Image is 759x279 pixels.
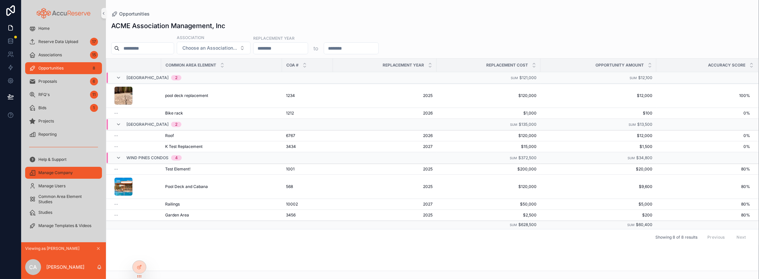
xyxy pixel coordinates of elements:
span: K Test Replacement [165,144,203,149]
a: $1,500 [545,144,652,149]
span: -- [114,111,118,116]
a: 1212 [286,111,329,116]
div: 4 [175,155,178,161]
a: 2025 [337,93,433,98]
a: Garden Area [165,212,278,218]
small: Sum [510,223,517,227]
span: Showing 8 of 8 results [655,235,697,240]
a: -- [114,212,157,218]
a: 2025 [337,212,433,218]
span: Accuracy Score [708,63,745,68]
span: 0% [657,144,750,149]
div: 1 [90,104,98,112]
span: $34,800 [636,155,652,160]
span: 80% [657,202,750,207]
a: -- [114,133,157,138]
a: Home [25,23,102,34]
span: Garden Area [165,212,189,218]
span: Test Element! [165,166,190,172]
div: 2 [175,75,177,80]
a: Bike rack [165,111,278,116]
a: Associations15 [25,49,102,61]
span: 1234 [286,93,295,98]
small: Sum [628,156,635,160]
span: $60,400 [636,222,652,227]
span: 2025 [337,166,433,172]
a: 2026 [337,111,433,116]
span: $628,500 [518,222,537,227]
div: 6 [90,77,98,85]
span: $120,000 [441,93,537,98]
span: $200,000 [441,166,537,172]
span: Railings [165,202,180,207]
span: Bike rack [165,111,183,116]
span: 1001 [286,166,295,172]
span: Manage Users [38,183,66,189]
span: 2026 [337,133,433,138]
a: $200 [545,212,652,218]
span: Help & Support [38,157,67,162]
span: Replacement Cost [486,63,528,68]
a: -- [114,144,157,149]
span: Opportunities [38,66,64,71]
a: 10002 [286,202,329,207]
small: Sum [510,123,517,126]
span: Viewing as [PERSON_NAME] [25,246,79,251]
div: 15 [90,51,98,59]
span: Pool Deck and Cabana [165,184,208,189]
a: Help & Support [25,154,102,165]
a: Reporting [25,128,102,140]
span: Opportunities [119,11,150,17]
a: 0% [657,111,750,116]
a: pool deck replacement [165,93,278,98]
a: 1234 [286,93,329,98]
span: pool deck replacement [165,93,208,98]
a: $120,000 [441,184,537,189]
span: $372,500 [518,155,537,160]
span: RFQ's [38,92,50,97]
span: Projects [38,118,54,124]
a: $100 [545,111,652,116]
a: $20,000 [545,166,652,172]
small: Sum [627,223,635,227]
span: Common Area Element [166,63,216,68]
span: Roof [165,133,174,138]
h1: ACME Association Management, Inc [111,21,225,30]
a: Projects [25,115,102,127]
span: [GEOGRAPHIC_DATA] [126,75,168,80]
span: Bids [38,105,46,111]
a: 100% [657,93,750,98]
small: Sum [511,76,518,80]
span: 2025 [337,184,433,189]
span: COA # [286,63,299,68]
a: 0% [657,133,750,138]
a: Opportunities8 [25,62,102,74]
div: scrollable content [21,26,106,242]
a: 3434 [286,144,329,149]
a: RFQ's11 [25,89,102,101]
a: 80% [657,184,750,189]
span: Proposals [38,79,57,84]
span: 10002 [286,202,298,207]
span: 2027 [337,202,433,207]
a: 80% [657,166,750,172]
span: Replacement Year [383,63,424,68]
a: Bids1 [25,102,102,114]
div: 11 [90,91,98,99]
span: $5,000 [545,202,652,207]
small: Sum [510,156,517,160]
span: [GEOGRAPHIC_DATA] [126,122,168,127]
span: Home [38,26,50,31]
a: 3456 [286,212,329,218]
a: 2027 [337,144,433,149]
a: $15,000 [441,144,537,149]
span: $12,000 [545,133,652,138]
span: -- [114,202,118,207]
span: Associations [38,52,62,58]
